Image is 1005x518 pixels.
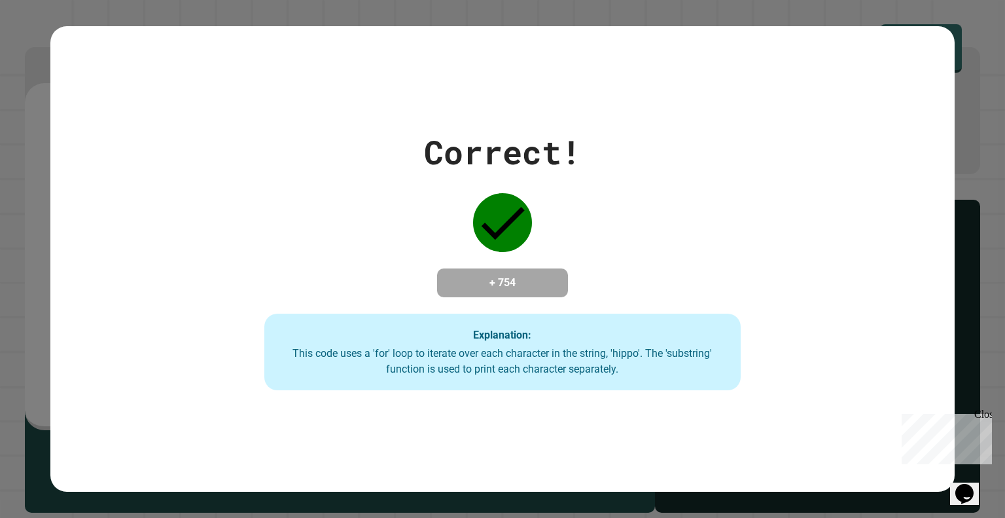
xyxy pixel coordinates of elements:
div: Chat with us now!Close [5,5,90,83]
div: Correct! [424,128,581,177]
div: This code uses a 'for' loop to iterate over each character in the string, 'hippo'. The 'substring... [277,346,728,377]
iframe: chat widget [896,409,992,464]
strong: Explanation: [473,328,531,341]
h4: + 754 [450,275,555,291]
iframe: chat widget [950,466,992,505]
